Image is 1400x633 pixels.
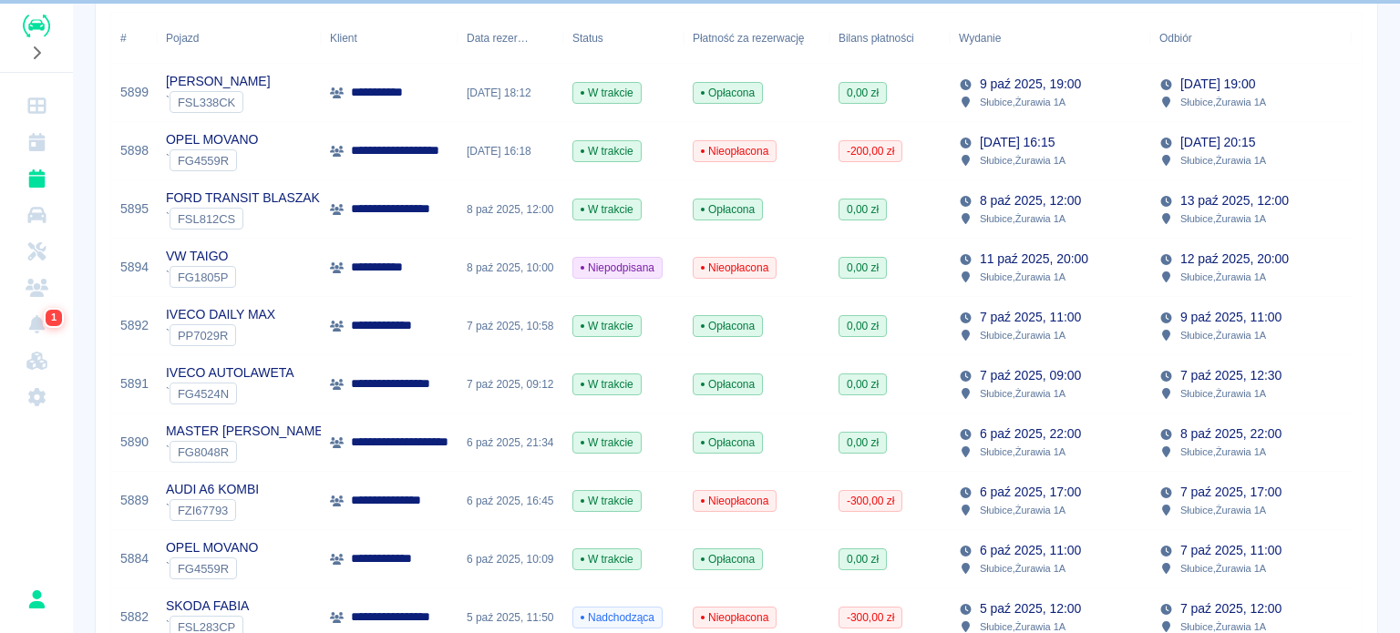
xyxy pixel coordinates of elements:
[980,424,1081,444] p: 6 paź 2025, 22:00
[458,297,563,355] div: 7 paź 2025, 10:58
[166,189,320,208] p: FORD TRANSIT BLASZAK
[170,96,242,109] span: FSL338CK
[839,376,886,393] span: 0,00 zł
[1180,327,1266,343] p: Słubice , Żurawia 1A
[980,385,1065,402] p: Słubice , Żurawia 1A
[1150,13,1351,64] div: Odbiór
[7,233,66,270] a: Serwisy
[458,64,563,122] div: [DATE] 18:12
[980,191,1081,210] p: 8 paź 2025, 12:00
[1180,366,1282,385] p: 7 paź 2025, 12:30
[166,130,258,149] p: OPEL MOVANO
[980,152,1065,168] p: Słubice , Żurawia 1A
[684,13,829,64] div: Płatność za rezerwację
[1180,133,1255,152] p: [DATE] 20:15
[7,306,66,342] a: Powiadomienia
[166,480,259,499] p: AUDI A6 KOMBI
[694,201,762,218] span: Opłacona
[166,305,275,324] p: IVECO DAILY MAX
[529,26,554,51] button: Sort
[166,266,236,288] div: `
[166,422,326,441] p: MASTER [PERSON_NAME]
[839,201,886,218] span: 0,00 zł
[980,94,1065,110] p: Słubice , Żurawia 1A
[120,433,149,452] a: 5890
[1180,444,1266,460] p: Słubice , Żurawia 1A
[839,85,886,101] span: 0,00 zł
[7,197,66,233] a: Flota
[166,557,258,579] div: `
[170,154,236,168] span: FG4559R
[458,355,563,413] div: 7 paź 2025, 09:12
[166,13,199,64] div: Pojazd
[694,143,776,159] span: Nieopłacona
[573,434,641,451] span: W trakcie
[980,250,1088,269] p: 11 paź 2025, 20:00
[120,13,127,64] div: #
[573,318,641,334] span: W trakcie
[120,141,149,160] a: 5898
[959,13,1001,64] div: Wydanie
[458,413,563,472] div: 6 paź 2025, 21:34
[458,530,563,588] div: 6 paź 2025, 10:09
[1180,75,1255,94] p: [DATE] 19:00
[980,133,1055,152] p: [DATE] 16:15
[980,502,1065,518] p: Słubice , Żurawia 1A
[321,13,458,64] div: Klient
[1180,541,1282,560] p: 7 paź 2025, 11:00
[1180,152,1266,168] p: Słubice , Żurawia 1A
[1001,26,1026,51] button: Sort
[111,13,157,64] div: #
[170,329,235,342] span: PP7029R
[980,444,1065,460] p: Słubice , Żurawia 1A
[120,316,149,335] a: 5892
[458,472,563,530] div: 6 paź 2025, 16:45
[1180,250,1289,269] p: 12 paź 2025, 20:00
[573,143,641,159] span: W trakcie
[1180,191,1289,210] p: 13 paź 2025, 12:00
[950,13,1150,64] div: Wydanie
[166,441,326,463] div: `
[829,13,950,64] div: Bilans płatności
[839,260,886,276] span: 0,00 zł
[573,260,662,276] span: Niepodpisana
[170,212,242,226] span: FSL812CS
[980,541,1081,560] p: 6 paź 2025, 11:00
[170,504,235,517] span: FZI67793
[1180,483,1282,502] p: 7 paź 2025, 17:00
[166,383,294,404] div: `
[573,85,641,101] span: W trakcie
[573,609,662,626] span: Nadchodząca
[458,239,563,297] div: 8 paź 2025, 10:00
[563,13,684,64] div: Status
[166,149,258,171] div: `
[839,609,901,626] span: -300,00 zł
[7,160,66,197] a: Rezerwacje
[157,13,321,64] div: Pojazd
[330,13,357,64] div: Klient
[120,607,149,627] a: 5882
[170,445,236,459] span: FG8048R
[980,210,1065,227] p: Słubice , Żurawia 1A
[980,269,1065,285] p: Słubice , Żurawia 1A
[980,560,1065,577] p: Słubice , Żurawia 1A
[120,199,149,219] a: 5895
[1192,26,1218,51] button: Sort
[23,15,50,37] img: Renthelp
[1180,269,1266,285] p: Słubice , Żurawia 1A
[572,13,603,64] div: Status
[170,562,236,576] span: FG4559R
[980,366,1081,385] p: 7 paź 2025, 09:00
[458,122,563,180] div: [DATE] 16:18
[166,208,320,230] div: `
[573,493,641,509] span: W trakcie
[839,434,886,451] span: 0,00 zł
[1180,599,1282,618] p: 7 paź 2025, 12:00
[694,551,762,567] span: Opłacona
[458,180,563,239] div: 8 paź 2025, 12:00
[166,363,294,383] p: IVECO AUTOLAWETA
[1180,560,1266,577] p: Słubice , Żurawia 1A
[694,260,776,276] span: Nieopłacona
[166,91,271,113] div: `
